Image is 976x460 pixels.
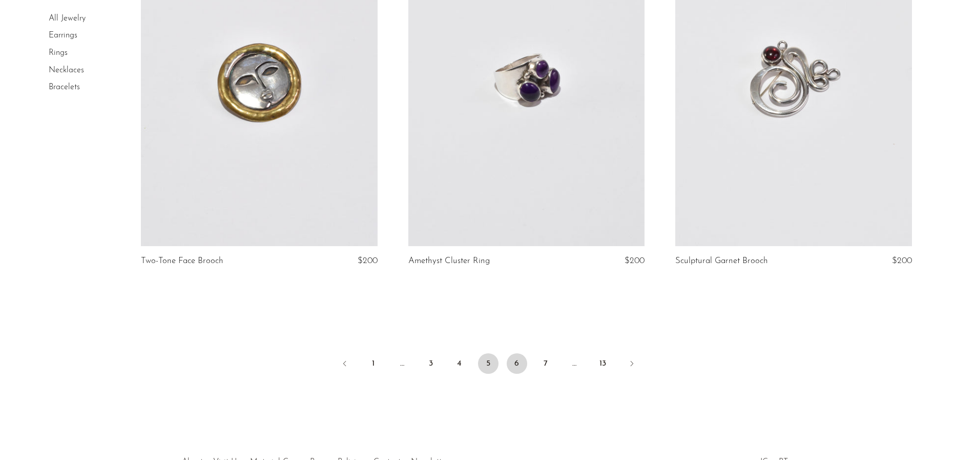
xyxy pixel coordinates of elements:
a: Rings [49,49,68,57]
a: 1 [363,353,384,374]
a: Amethyst Cluster Ring [408,256,490,266]
span: 5 [478,353,499,374]
a: Earrings [49,32,77,40]
a: Previous [335,353,355,376]
span: $200 [625,256,645,265]
a: 13 [593,353,613,374]
span: … [564,353,585,374]
span: … [392,353,412,374]
a: All Jewelry [49,14,86,23]
span: $200 [358,256,378,265]
a: 6 [507,353,527,374]
span: $200 [892,256,912,265]
a: Next [621,353,642,376]
a: Two-Tone Face Brooch [141,256,223,266]
a: 3 [421,353,441,374]
a: Sculptural Garnet Brooch [675,256,768,266]
a: 4 [449,353,470,374]
a: Necklaces [49,66,84,74]
a: Bracelets [49,83,80,91]
a: 7 [535,353,556,374]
